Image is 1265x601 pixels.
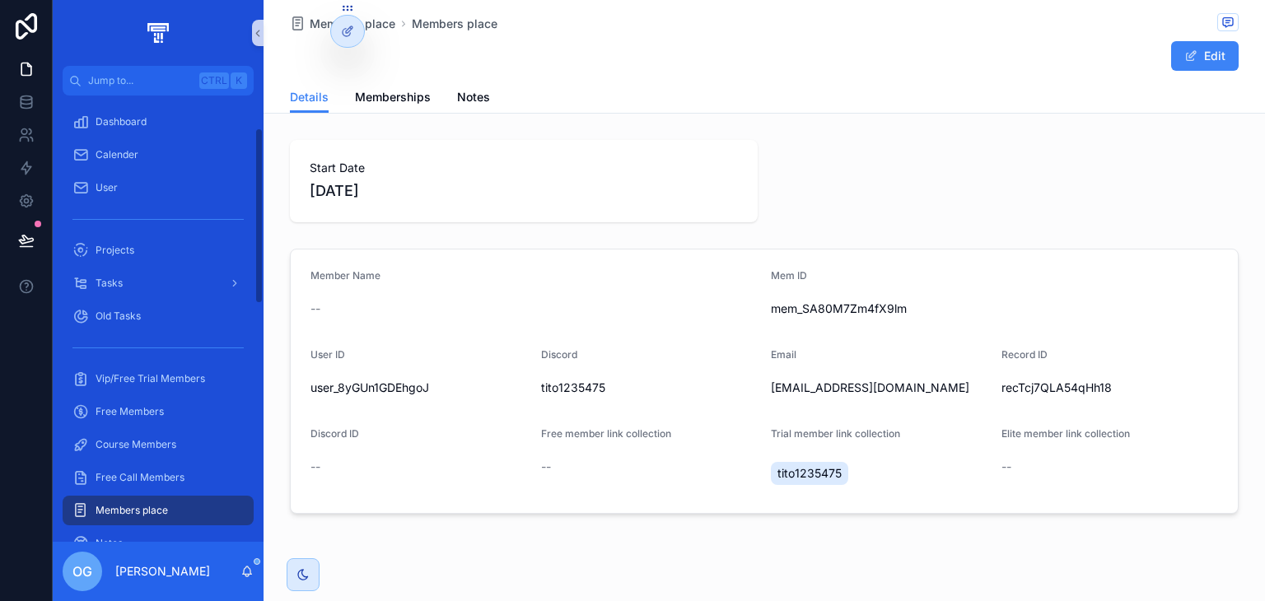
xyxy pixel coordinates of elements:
span: Notes [96,537,123,550]
span: Record ID [1001,348,1048,361]
img: App logo [144,20,171,46]
span: Tasks [96,277,123,290]
button: Edit [1171,41,1239,71]
span: Calender [96,148,138,161]
span: Free Call Members [96,471,184,484]
span: Details [290,89,329,105]
button: Jump to...CtrlK [63,66,254,96]
a: Memberships [355,82,431,115]
a: Notes [457,82,490,115]
span: Ctrl [199,72,229,89]
span: -- [1001,459,1011,475]
span: Members place [310,16,395,32]
span: Discord ID [310,427,359,440]
a: Tasks [63,268,254,298]
span: Notes [457,89,490,105]
span: [EMAIL_ADDRESS][DOMAIN_NAME] [771,380,988,396]
span: Elite member link collection [1001,427,1130,440]
a: Projects [63,235,254,265]
a: Calender [63,140,254,170]
span: Jump to... [88,74,193,87]
span: Course Members [96,438,176,451]
a: Members place [290,16,395,32]
span: User [96,181,118,194]
span: Trial member link collection [771,427,900,440]
span: Start Date [310,160,738,176]
a: Members place [63,496,254,525]
span: Free member link collection [541,427,671,440]
span: mem_SA80M7Zm4fX9lm [771,300,1218,317]
span: -- [310,459,320,475]
span: Free Members [96,405,164,418]
a: Free Call Members [63,463,254,492]
span: -- [541,459,551,475]
span: Mem ID [771,269,807,282]
span: tito1235475 [777,465,842,482]
a: User [63,173,254,203]
a: Course Members [63,430,254,459]
a: Details [290,82,329,114]
p: [PERSON_NAME] [115,563,210,580]
a: Old Tasks [63,301,254,331]
span: User ID [310,348,345,361]
a: Notes [63,529,254,558]
span: [DATE] [310,179,738,203]
span: user_8yGUn1GDEhgoJ [310,380,528,396]
span: tito1235475 [541,380,759,396]
span: recTcj7QLA54qHh18 [1001,380,1219,396]
a: Free Members [63,397,254,426]
span: Memberships [355,89,431,105]
span: -- [310,300,320,317]
span: Email [771,348,796,361]
div: scrollable content [53,96,264,542]
span: OG [72,561,92,581]
span: Members place [96,504,168,517]
span: Vip/Free Trial Members [96,372,205,385]
span: Discord [541,348,577,361]
a: Vip/Free Trial Members [63,364,254,394]
a: Dashboard [63,107,254,137]
span: Dashboard [96,115,147,128]
span: K [232,74,245,87]
span: Old Tasks [96,310,141,323]
span: Member Name [310,269,380,282]
a: Members place [412,16,497,32]
span: Projects [96,244,134,257]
